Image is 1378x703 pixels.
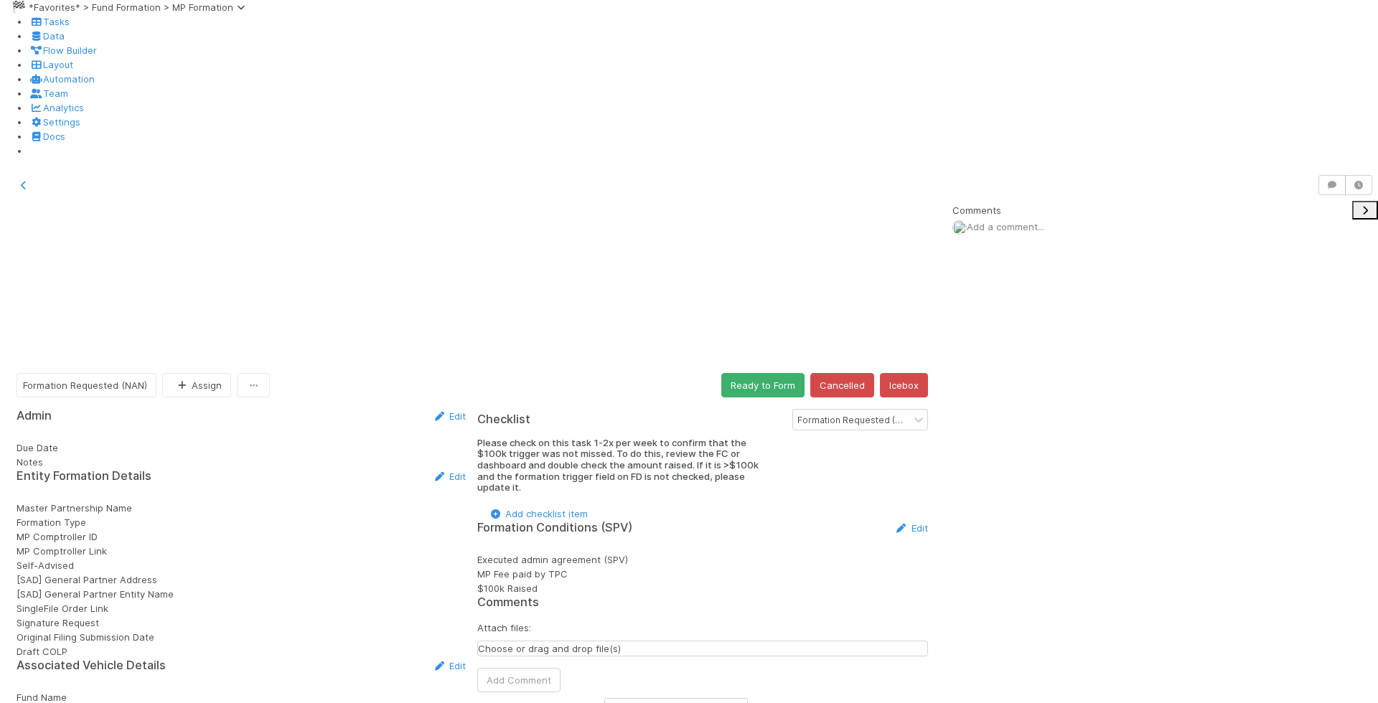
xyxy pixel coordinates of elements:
[17,644,466,659] div: Draft COLP
[880,373,928,397] button: Icebox
[23,379,147,391] span: Formation Requested (NAN)
[17,440,466,455] div: Due Date
[477,521,632,535] h5: Formation Conditions (SPV)
[162,373,231,397] button: Assign
[797,414,917,425] span: Formation Requested (NAN)
[29,30,65,42] a: Data
[477,552,928,567] div: Executed admin agreement (SPV)
[17,501,466,515] div: Master Partnership Name
[952,203,1001,217] span: Comments
[894,522,928,534] a: Edit
[17,469,151,483] h5: Entity Formation Details
[29,59,73,70] a: Layout
[477,438,770,494] h6: Please check on this task 1-2x per week to confirm that the $100k trigger was not missed. To do t...
[29,88,68,99] a: Team
[17,659,166,673] h5: Associated Vehicle Details
[477,668,561,692] button: Add Comment
[478,643,621,654] span: Choose or drag and drop file(s)
[967,221,1044,232] span: Add a comment...
[488,508,588,519] a: Add checklist item
[17,587,466,601] div: [SAD] General Partner Entity Name
[432,660,466,671] a: Edit
[477,621,531,635] label: Attach files:
[477,581,928,595] div: $100k Raised
[432,471,466,482] a: Edit
[17,558,466,572] div: Self-Advised
[17,515,466,529] div: Formation Type
[29,73,95,85] a: Automation
[29,1,250,13] span: *Favorites* > Fund Formation > MP Formation
[477,595,928,610] h5: Comments
[17,373,156,397] button: Formation Requested (NAN)
[477,412,530,427] h5: Checklist
[29,116,80,128] a: Settings
[29,16,70,27] a: Tasks
[29,44,97,56] a: Flow Builder
[29,102,84,113] a: Analytics
[432,410,466,422] a: Edit
[810,373,874,397] button: Cancelled
[477,567,928,581] div: MP Fee paid by TPC
[721,373,805,397] button: Ready to Form
[17,572,466,587] div: [SAD] General Partner Address
[17,615,466,630] div: Signature Request
[17,601,466,615] div: SingleFile Order Link
[11,1,26,13] span: 🏁
[17,544,466,558] div: MP Comptroller Link
[17,409,52,423] h5: Admin
[17,630,466,644] div: Original Filing Submission Date
[29,131,65,142] a: Docs
[952,220,967,235] img: avatar_892eb56c-5b5a-46db-bf0b-2a9023d0e8f8.png
[17,455,466,469] div: Notes
[17,529,466,544] div: MP Comptroller ID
